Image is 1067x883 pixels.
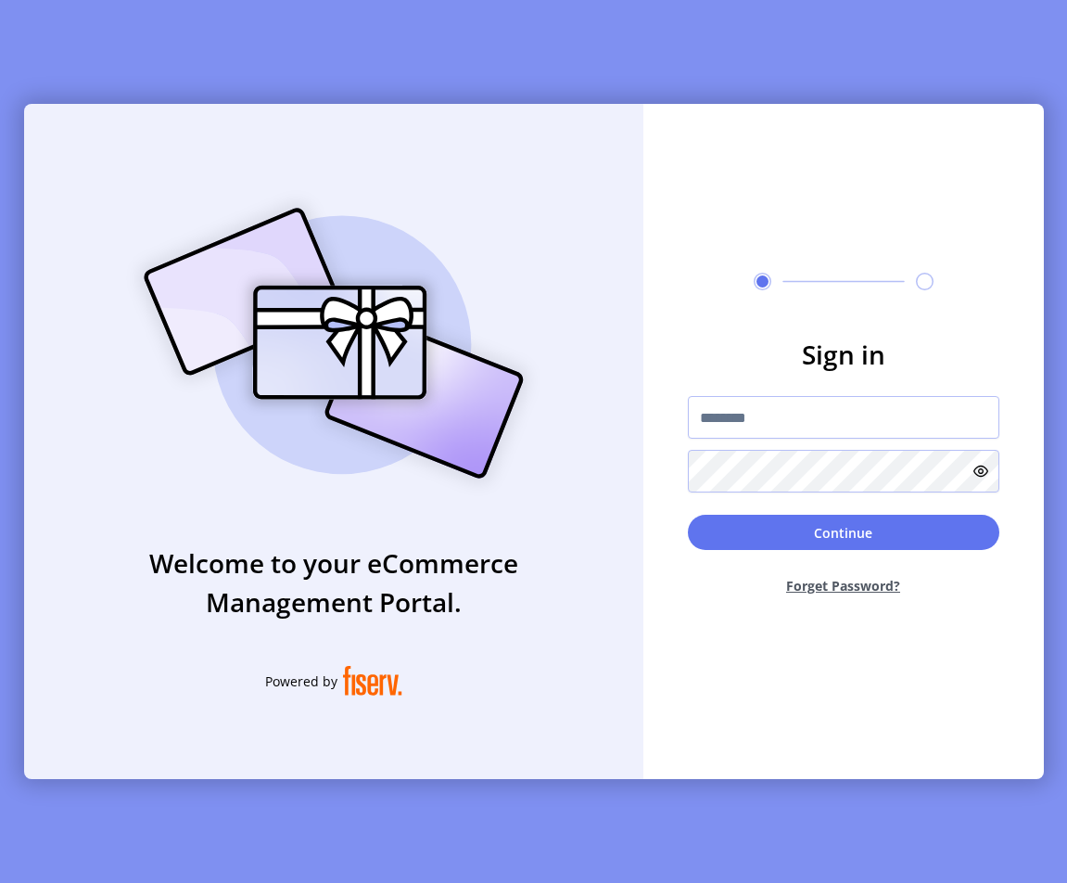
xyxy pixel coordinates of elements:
span: Powered by [265,672,337,691]
button: Continue [688,515,999,550]
button: Forget Password? [688,561,999,610]
h3: Welcome to your eCommerce Management Portal. [24,544,643,621]
img: card_Illustration.svg [116,187,552,499]
h3: Sign in [688,335,999,374]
